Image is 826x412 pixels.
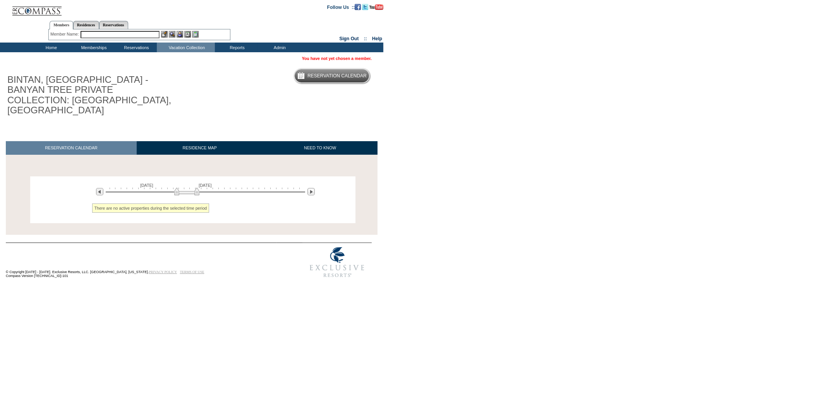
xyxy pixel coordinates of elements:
[369,4,383,10] img: Subscribe to our YouTube Channel
[96,188,103,195] img: Previous
[307,188,315,195] img: Next
[177,31,183,38] img: Impersonate
[6,73,179,117] h1: BINTAN, [GEOGRAPHIC_DATA] - BANYAN TREE PRIVATE COLLECTION: [GEOGRAPHIC_DATA], [GEOGRAPHIC_DATA]
[364,36,367,41] span: ::
[355,4,361,10] img: Become our fan on Facebook
[92,203,210,213] div: There are no active properties during the selected time period
[184,31,191,38] img: Reservations
[6,141,137,155] a: RESERVATION CALENDAR
[137,141,263,155] a: RESIDENCE MAP
[327,4,355,10] td: Follow Us ::
[355,4,361,9] a: Become our fan on Facebook
[215,43,258,52] td: Reports
[73,21,99,29] a: Residences
[258,43,300,52] td: Admin
[149,270,177,274] a: PRIVACY POLICY
[140,183,153,188] span: [DATE]
[6,243,277,282] td: © Copyright [DATE] - [DATE]. Exclusive Resorts, LLC. [GEOGRAPHIC_DATA], [US_STATE]. Compass Versi...
[307,74,367,79] h5: Reservation Calendar
[72,43,114,52] td: Memberships
[369,4,383,9] a: Subscribe to our YouTube Channel
[99,21,128,29] a: Reservations
[302,243,372,282] img: Exclusive Resorts
[192,31,199,38] img: b_calculator.gif
[29,43,72,52] td: Home
[263,141,378,155] a: NEED TO KNOW
[180,270,204,274] a: TERMS OF USE
[199,183,212,188] span: [DATE]
[362,4,368,9] a: Follow us on Twitter
[339,36,359,41] a: Sign Out
[161,31,168,38] img: b_edit.gif
[169,31,175,38] img: View
[372,36,382,41] a: Help
[50,21,73,29] a: Members
[157,43,215,52] td: Vacation Collection
[114,43,157,52] td: Reservations
[302,56,372,61] span: You have not yet chosen a member.
[50,31,80,38] div: Member Name:
[362,4,368,10] img: Follow us on Twitter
